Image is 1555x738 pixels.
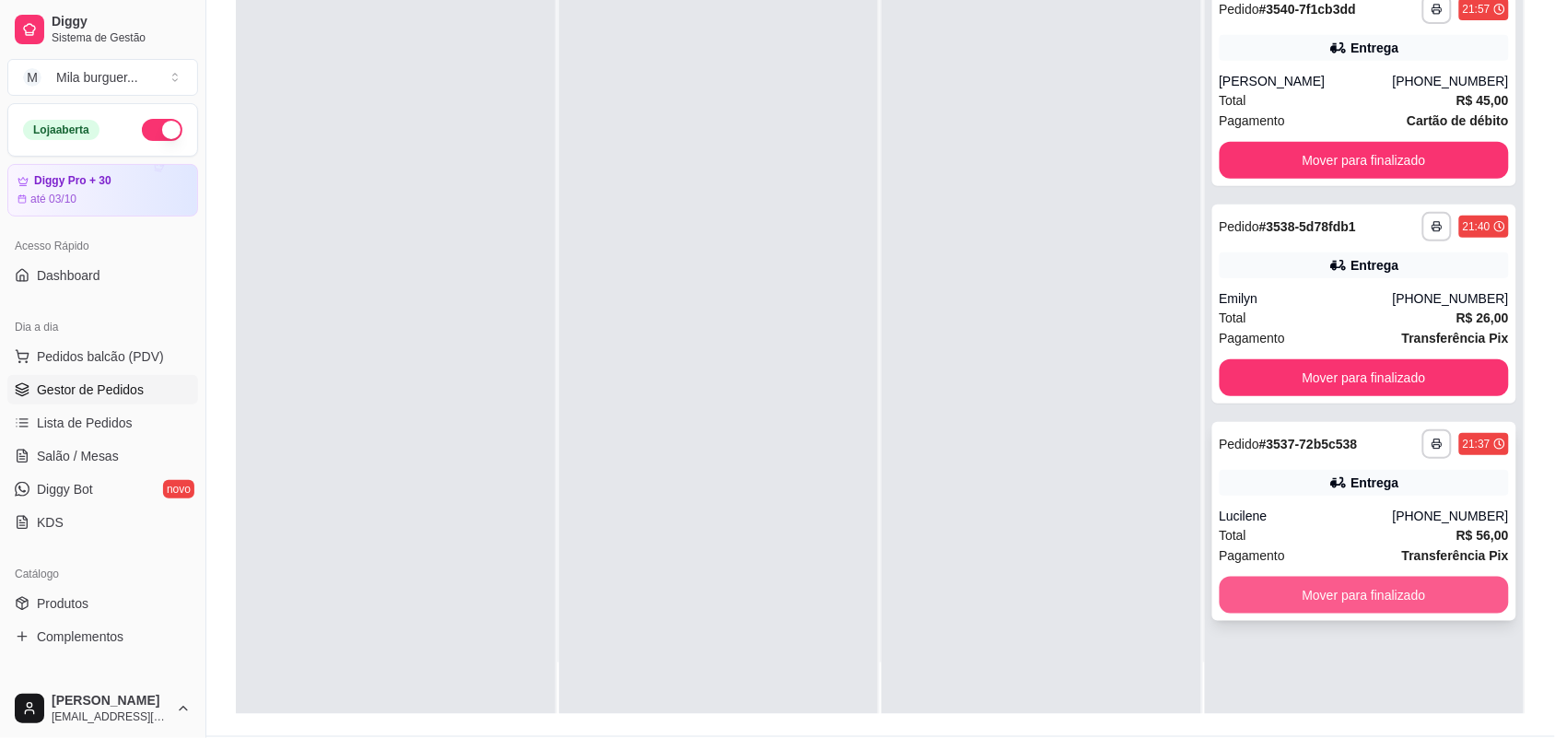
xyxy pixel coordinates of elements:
[1220,111,1286,131] span: Pagamento
[1259,219,1356,234] strong: # 3538-5d78fdb1
[1220,90,1247,111] span: Total
[1351,474,1399,492] div: Entrega
[1220,437,1260,451] span: Pedido
[7,231,198,261] div: Acesso Rápido
[7,164,198,217] a: Diggy Pro + 30até 03/10
[7,622,198,651] a: Complementos
[1220,289,1393,308] div: Emilyn
[52,14,191,30] span: Diggy
[7,686,198,731] button: [PERSON_NAME][EMAIL_ADDRESS][DOMAIN_NAME]
[37,381,144,399] span: Gestor de Pedidos
[1456,528,1509,543] strong: R$ 56,00
[1220,219,1260,234] span: Pedido
[7,508,198,537] a: KDS
[1220,507,1393,525] div: Lucilene
[37,627,123,646] span: Complementos
[7,59,198,96] button: Select a team
[34,174,111,188] article: Diggy Pro + 30
[1220,328,1286,348] span: Pagamento
[56,68,138,87] div: Mila burguer ...
[23,68,41,87] span: M
[37,594,88,613] span: Produtos
[37,447,119,465] span: Salão / Mesas
[52,30,191,45] span: Sistema de Gestão
[1220,308,1247,328] span: Total
[1220,525,1247,545] span: Total
[1456,310,1509,325] strong: R$ 26,00
[7,342,198,371] button: Pedidos balcão (PDV)
[7,441,198,471] a: Salão / Mesas
[1463,219,1491,234] div: 21:40
[1402,548,1509,563] strong: Transferência Pix
[52,709,169,724] span: [EMAIL_ADDRESS][DOMAIN_NAME]
[37,414,133,432] span: Lista de Pedidos
[7,408,198,438] a: Lista de Pedidos
[1259,437,1358,451] strong: # 3537-72b5c538
[7,7,198,52] a: DiggySistema de Gestão
[7,474,198,504] a: Diggy Botnovo
[37,513,64,532] span: KDS
[1259,2,1356,17] strong: # 3540-7f1cb3dd
[7,312,198,342] div: Dia a dia
[1393,72,1509,90] div: [PHONE_NUMBER]
[7,375,198,404] a: Gestor de Pedidos
[7,559,198,589] div: Catálogo
[37,347,164,366] span: Pedidos balcão (PDV)
[37,480,93,498] span: Diggy Bot
[1402,331,1509,346] strong: Transferência Pix
[1220,72,1393,90] div: [PERSON_NAME]
[1351,256,1399,275] div: Entrega
[23,120,99,140] div: Loja aberta
[7,589,198,618] a: Produtos
[1220,2,1260,17] span: Pedido
[1463,437,1491,451] div: 21:37
[30,192,76,206] article: até 03/10
[52,693,169,709] span: [PERSON_NAME]
[37,266,100,285] span: Dashboard
[1393,289,1509,308] div: [PHONE_NUMBER]
[1393,507,1509,525] div: [PHONE_NUMBER]
[142,119,182,141] button: Alterar Status
[1220,359,1510,396] button: Mover para finalizado
[1456,93,1509,108] strong: R$ 45,00
[1463,2,1491,17] div: 21:57
[1220,545,1286,566] span: Pagamento
[1220,142,1510,179] button: Mover para finalizado
[7,261,198,290] a: Dashboard
[1408,113,1509,128] strong: Cartão de débito
[1220,577,1510,614] button: Mover para finalizado
[1351,39,1399,57] div: Entrega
